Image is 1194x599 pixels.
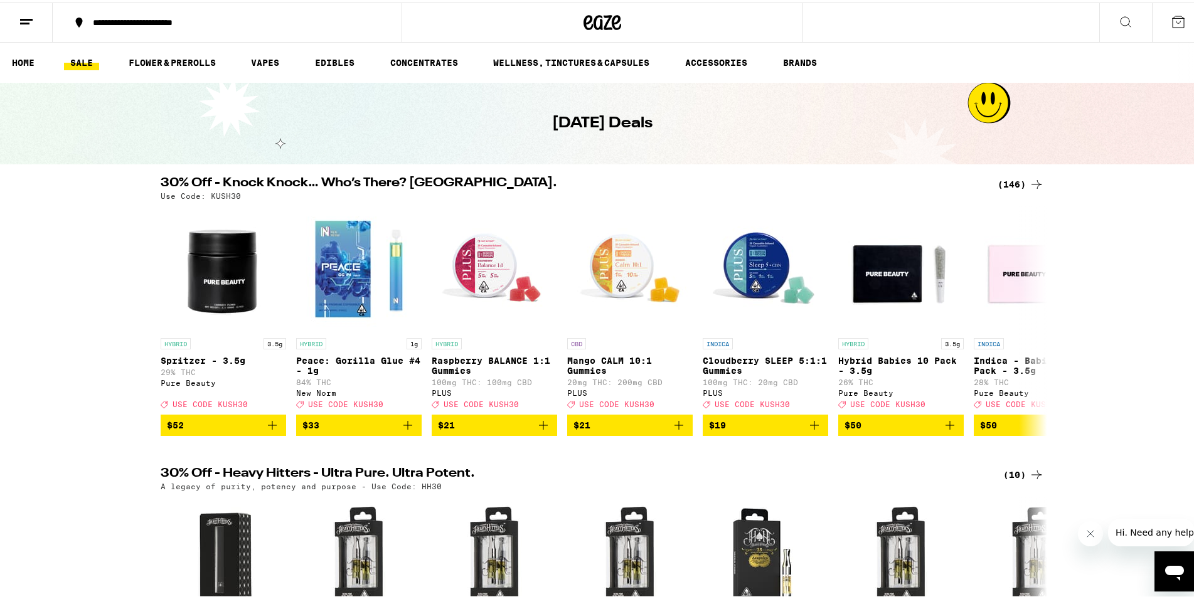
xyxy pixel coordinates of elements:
[567,353,693,373] p: Mango CALM 10:1 Gummies
[838,336,868,347] p: HYBRID
[161,412,286,433] button: Add to bag
[974,412,1099,433] button: Add to bag
[579,398,654,406] span: USE CODE KUSH30
[161,204,286,412] a: Open page for Spritzer - 3.5g from Pure Beauty
[309,53,361,68] a: EDIBLES
[444,398,519,406] span: USE CODE KUSH30
[384,53,464,68] a: CONCENTRATES
[1078,519,1103,544] iframe: Close message
[703,353,828,373] p: Cloudberry SLEEP 5:1:1 Gummies
[6,53,41,68] a: HOME
[487,53,656,68] a: WELLNESS, TINCTURES & CAPSULES
[64,53,99,68] a: SALE
[974,204,1099,329] img: Pure Beauty - Indica - Babies 10 Pack - 3.5g
[567,336,586,347] p: CBD
[432,376,557,384] p: 100mg THC: 100mg CBD
[296,376,422,384] p: 84% THC
[161,465,983,480] h2: 30% Off - Heavy Hitters - Ultra Pure. Ultra Potent.
[432,204,557,412] a: Open page for Raspberry BALANCE 1:1 Gummies from PLUS
[432,386,557,395] div: PLUS
[161,336,191,347] p: HYBRID
[432,412,557,433] button: Add to bag
[838,412,964,433] button: Add to bag
[296,336,326,347] p: HYBRID
[974,386,1099,395] div: Pure Beauty
[709,418,726,428] span: $19
[941,336,964,347] p: 3.5g
[838,353,964,373] p: Hybrid Babies 10 Pack - 3.5g
[161,204,286,329] img: Pure Beauty - Spritzer - 3.5g
[173,398,248,406] span: USE CODE KUSH30
[974,353,1099,373] p: Indica - Babies 10 Pack - 3.5g
[167,418,184,428] span: $52
[703,376,828,384] p: 100mg THC: 20mg CBD
[974,376,1099,384] p: 28% THC
[567,204,693,329] img: PLUS - Mango CALM 10:1 Gummies
[567,204,693,412] a: Open page for Mango CALM 10:1 Gummies from PLUS
[245,53,285,68] a: VAPES
[552,110,653,132] h1: [DATE] Deals
[974,204,1099,412] a: Open page for Indica - Babies 10 Pack - 3.5g from Pure Beauty
[161,353,286,363] p: Spritzer - 3.5g
[703,336,733,347] p: INDICA
[838,204,964,329] img: Pure Beauty - Hybrid Babies 10 Pack - 3.5g
[567,412,693,433] button: Add to bag
[432,353,557,373] p: Raspberry BALANCE 1:1 Gummies
[432,204,557,329] img: PLUS - Raspberry BALANCE 1:1 Gummies
[998,174,1044,189] a: (146)
[850,398,925,406] span: USE CODE KUSH30
[296,204,422,412] a: Open page for Peace: Gorilla Glue #4 - 1g from New Norm
[296,353,422,373] p: Peace: Gorilla Glue #4 - 1g
[974,336,1004,347] p: INDICA
[407,336,422,347] p: 1g
[567,386,693,395] div: PLUS
[845,418,861,428] span: $50
[161,174,983,189] h2: 30% Off - Knock Knock… Who’s There? [GEOGRAPHIC_DATA].
[703,412,828,433] button: Add to bag
[838,376,964,384] p: 26% THC
[679,53,754,68] a: ACCESSORIES
[986,398,1061,406] span: USE CODE KUSH30
[8,9,90,19] span: Hi. Need any help?
[296,204,422,329] img: New Norm - Peace: Gorilla Glue #4 - 1g
[703,204,828,412] a: Open page for Cloudberry SLEEP 5:1:1 Gummies from PLUS
[432,336,462,347] p: HYBRID
[161,189,241,198] p: Use Code: KUSH30
[161,376,286,384] div: Pure Beauty
[302,418,319,428] span: $33
[122,53,222,68] a: FLOWER & PREROLLS
[264,336,286,347] p: 3.5g
[296,412,422,433] button: Add to bag
[567,376,693,384] p: 20mg THC: 200mg CBD
[1003,465,1044,480] a: (10)
[573,418,590,428] span: $21
[296,386,422,395] div: New Norm
[703,386,828,395] div: PLUS
[715,398,790,406] span: USE CODE KUSH30
[161,480,442,488] p: A legacy of purity, potency and purpose - Use Code: HH30
[838,204,964,412] a: Open page for Hybrid Babies 10 Pack - 3.5g from Pure Beauty
[838,386,964,395] div: Pure Beauty
[438,418,455,428] span: $21
[703,204,828,329] img: PLUS - Cloudberry SLEEP 5:1:1 Gummies
[308,398,383,406] span: USE CODE KUSH30
[777,53,823,68] a: BRANDS
[980,418,997,428] span: $50
[161,366,286,374] p: 29% THC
